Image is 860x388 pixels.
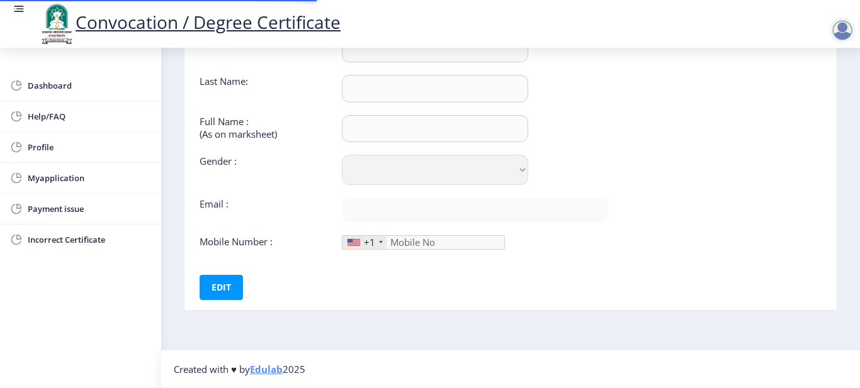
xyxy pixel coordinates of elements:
[342,236,387,249] div: United States: +1
[28,109,151,124] span: Help/FAQ
[28,170,151,186] span: Myapplication
[200,275,243,300] button: Edit
[28,78,151,93] span: Dashboard
[250,363,283,375] a: Edulab
[174,363,305,375] span: Created with ♥ by 2025
[190,115,332,142] div: Full Name : (As on marksheet)
[190,235,332,250] div: Mobile Number :
[342,235,505,250] input: Mobile No
[28,201,151,216] span: Payment issue
[38,3,76,45] img: logo
[28,232,151,247] span: Incorrect Certificate
[190,197,332,223] div: Email :
[38,10,341,34] a: Convocation / Degree Certificate
[190,35,332,62] div: First Name :
[364,236,375,248] div: +1
[190,155,332,185] div: Gender :
[190,75,332,102] div: Last Name:
[28,140,151,155] span: Profile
